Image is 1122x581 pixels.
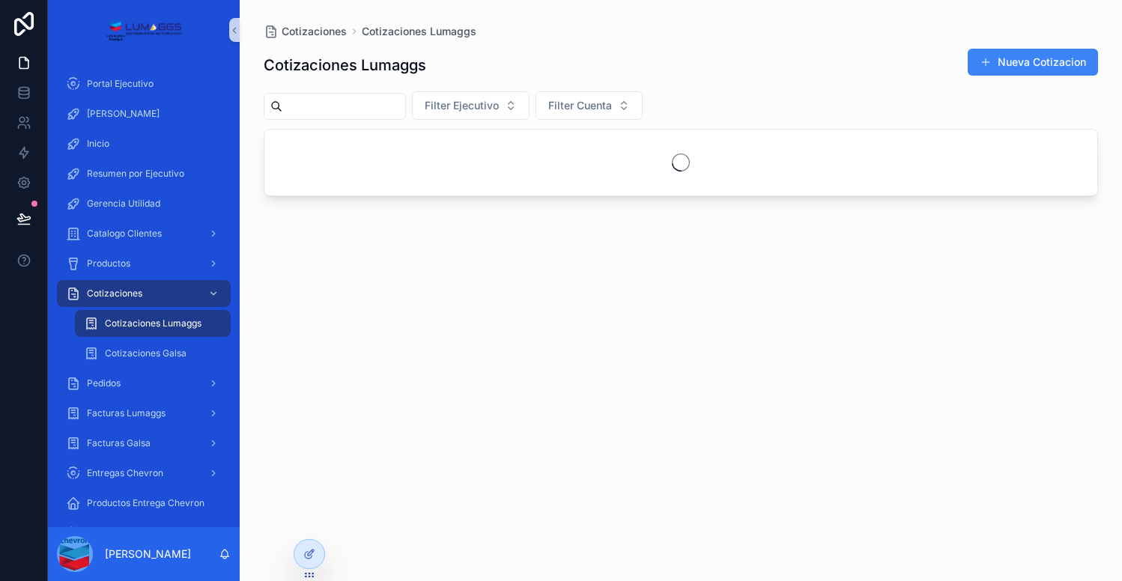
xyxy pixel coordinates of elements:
[87,467,163,479] span: Entregas Chevron
[87,228,162,240] span: Catalogo Clientes
[75,310,231,337] a: Cotizaciones Lumaggs
[57,100,231,127] a: [PERSON_NAME]
[57,190,231,217] a: Gerencia Utilidad
[412,91,530,120] button: Select Button
[57,430,231,457] a: Facturas Galsa
[87,497,204,509] span: Productos Entrega Chevron
[106,18,181,42] img: App logo
[87,437,151,449] span: Facturas Galsa
[87,78,154,90] span: Portal Ejecutivo
[536,91,643,120] button: Select Button
[57,70,231,97] a: Portal Ejecutivo
[57,460,231,487] a: Entregas Chevron
[87,377,121,389] span: Pedidos
[57,220,231,247] a: Catalogo Clientes
[87,138,109,150] span: Inicio
[105,547,191,562] p: [PERSON_NAME]
[57,400,231,427] a: Facturas Lumaggs
[87,407,166,419] span: Facturas Lumaggs
[105,317,201,329] span: Cotizaciones Lumaggs
[87,108,160,120] span: [PERSON_NAME]
[968,49,1098,76] button: Nueva Cotizacion
[87,168,184,180] span: Resumen por Ejecutivo
[57,490,231,517] a: Productos Entrega Chevron
[75,340,231,367] a: Cotizaciones Galsa
[48,60,240,527] div: scrollable content
[57,280,231,307] a: Cotizaciones
[87,288,142,299] span: Cotizaciones
[264,24,347,39] a: Cotizaciones
[264,55,426,76] h1: Cotizaciones Lumaggs
[57,370,231,397] a: Pedidos
[362,24,476,39] a: Cotizaciones Lumaggs
[425,98,499,113] span: Filter Ejecutivo
[548,98,612,113] span: Filter Cuenta
[57,250,231,277] a: Productos
[105,347,187,359] span: Cotizaciones Galsa
[87,198,160,210] span: Gerencia Utilidad
[282,24,347,39] span: Cotizaciones
[57,160,231,187] a: Resumen por Ejecutivo
[87,258,130,270] span: Productos
[57,130,231,157] a: Inicio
